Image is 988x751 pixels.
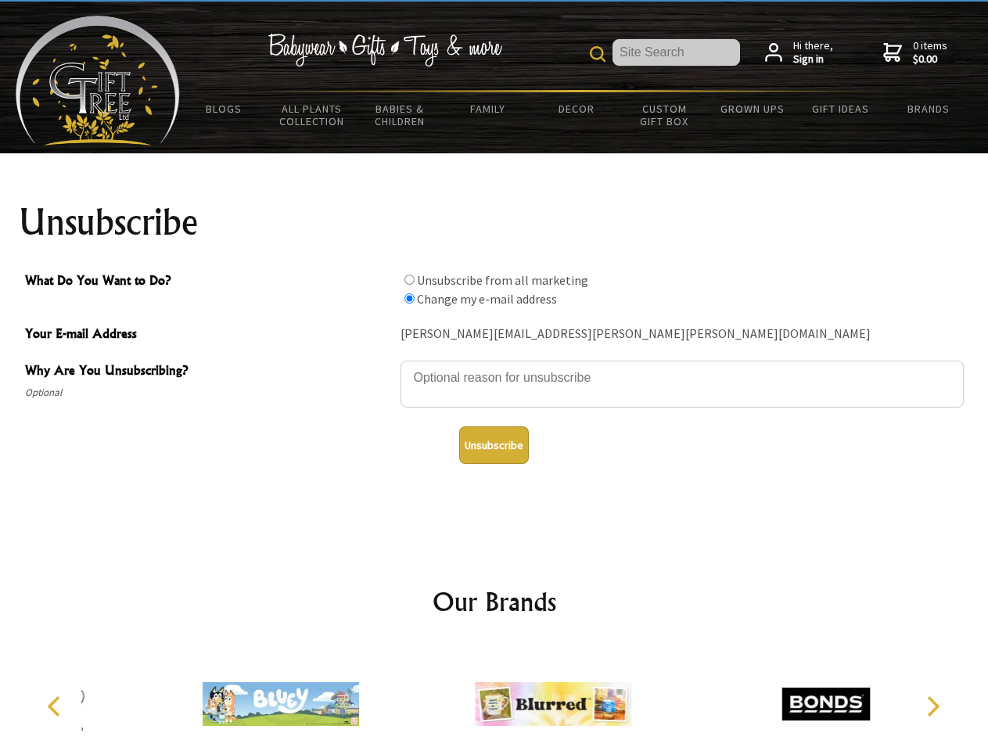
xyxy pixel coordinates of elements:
[268,34,502,66] img: Babywear - Gifts - Toys & more
[590,46,605,62] img: product search
[25,383,393,402] span: Optional
[417,291,557,307] label: Change my e-mail address
[459,426,529,464] button: Unsubscribe
[404,275,415,285] input: What Do You Want to Do?
[19,203,970,241] h1: Unsubscribe
[765,39,833,66] a: Hi there,Sign in
[796,92,885,125] a: Gift Ideas
[180,92,268,125] a: BLOGS
[16,16,180,146] img: Babyware - Gifts - Toys and more...
[613,39,740,66] input: Site Search
[444,92,533,125] a: Family
[417,272,588,288] label: Unsubscribe from all marketing
[39,689,74,724] button: Previous
[885,92,973,125] a: Brands
[620,92,709,138] a: Custom Gift Box
[915,689,950,724] button: Next
[708,92,796,125] a: Grown Ups
[793,39,833,66] span: Hi there,
[401,322,964,347] div: [PERSON_NAME][EMAIL_ADDRESS][PERSON_NAME][PERSON_NAME][DOMAIN_NAME]
[532,92,620,125] a: Decor
[401,361,964,408] textarea: Why Are You Unsubscribing?
[883,39,947,66] a: 0 items$0.00
[25,361,393,383] span: Why Are You Unsubscribing?
[404,293,415,304] input: What Do You Want to Do?
[31,583,957,620] h2: Our Brands
[25,324,393,347] span: Your E-mail Address
[913,52,947,66] strong: $0.00
[793,52,833,66] strong: Sign in
[356,92,444,138] a: Babies & Children
[913,38,947,66] span: 0 items
[25,271,393,293] span: What Do You Want to Do?
[268,92,357,138] a: All Plants Collection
